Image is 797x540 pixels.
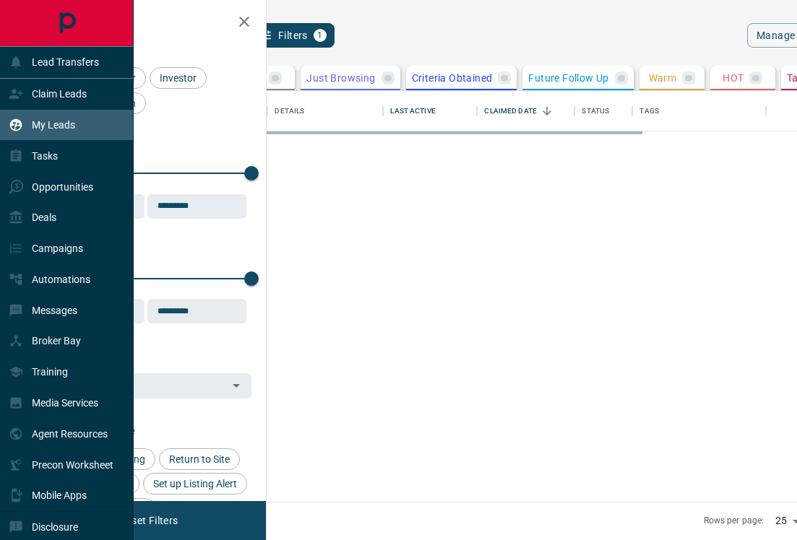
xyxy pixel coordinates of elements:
[306,73,375,83] p: Just Browsing
[390,91,435,131] div: Last Active
[166,91,267,131] div: Name
[148,478,242,489] span: Set up Listing Alert
[528,73,608,83] p: Future Follow Up
[226,375,246,396] button: Open
[315,30,325,40] span: 1
[582,91,609,131] div: Status
[723,73,744,83] p: HOT
[412,73,493,83] p: Criteria Obtained
[267,91,383,131] div: Details
[639,91,659,131] div: Tags
[159,448,240,470] div: Return to Site
[164,453,235,465] span: Return to Site
[484,91,537,131] div: Claimed Date
[477,91,574,131] div: Claimed Date
[574,91,632,131] div: Status
[251,23,335,48] button: Filters1
[150,67,207,89] div: Investor
[46,14,251,32] h2: Filters
[649,73,677,83] p: Warm
[275,91,304,131] div: Details
[632,91,766,131] div: Tags
[383,91,477,131] div: Last Active
[143,473,247,495] div: Set up Listing Alert
[155,72,202,84] span: Investor
[704,515,764,527] p: Rows per page:
[110,508,187,533] button: Reset Filters
[537,101,557,121] button: Sort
